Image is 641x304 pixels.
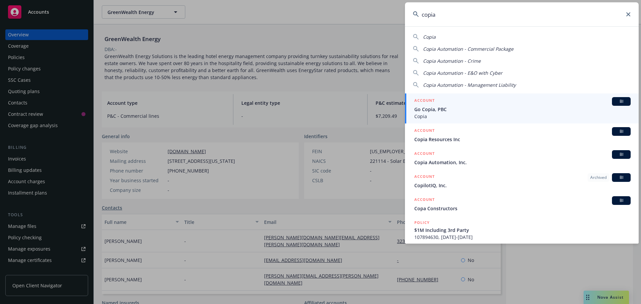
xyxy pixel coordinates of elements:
[414,97,435,105] h5: ACCOUNT
[590,175,607,181] span: Archived
[405,93,639,123] a: ACCOUNTBIGo Copia, PBCCopia
[405,193,639,216] a: ACCOUNTBICopa Constructors
[414,127,435,135] h5: ACCOUNT
[414,182,631,189] span: CopilotIQ, Inc.
[414,227,631,234] span: $1M Including 3rd Party
[414,234,631,241] span: 107894630, [DATE]-[DATE]
[423,34,436,40] span: Copia
[405,123,639,146] a: ACCOUNTBICopia Resources Inc
[414,219,430,226] h5: POLICY
[405,216,639,244] a: POLICY$1M Including 3rd Party107894630, [DATE]-[DATE]
[405,2,639,26] input: Search...
[414,150,435,158] h5: ACCOUNT
[414,136,631,143] span: Copia Resources Inc
[423,70,502,76] span: Copia Automation - E&O with Cyber
[423,46,513,52] span: Copia Automation - Commercial Package
[414,173,435,181] h5: ACCOUNT
[423,82,516,88] span: Copia Automation - Management Liability
[615,198,628,204] span: BI
[423,58,481,64] span: Copia Automation - Crime
[414,113,631,120] span: Copia
[405,170,639,193] a: ACCOUNTArchivedBICopilotIQ, Inc.
[414,205,631,212] span: Copa Constructors
[414,196,435,204] h5: ACCOUNT
[615,151,628,158] span: BI
[615,128,628,134] span: BI
[414,106,631,113] span: Go Copia, PBC
[615,98,628,104] span: BI
[414,159,631,166] span: Copia Automation, Inc.
[405,146,639,170] a: ACCOUNTBICopia Automation, Inc.
[615,175,628,181] span: BI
